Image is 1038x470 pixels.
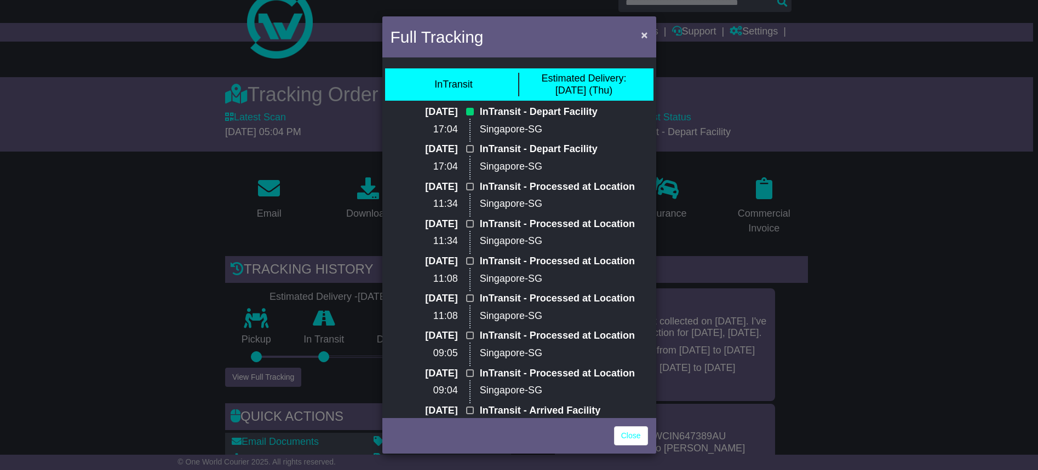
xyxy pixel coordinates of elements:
[391,385,458,397] p: 09:04
[541,73,626,84] span: Estimated Delivery:
[480,143,648,155] p: InTransit - Depart Facility
[541,73,626,96] div: [DATE] (Thu)
[391,273,458,285] p: 11:08
[480,218,648,230] p: InTransit - Processed at Location
[480,405,648,417] p: InTransit - Arrived Facility
[480,385,648,397] p: Singapore-SG
[391,293,458,305] p: [DATE]
[391,405,458,417] p: [DATE]
[480,368,648,380] p: InTransit - Processed at Location
[391,198,458,210] p: 11:34
[480,181,648,193] p: InTransit - Processed at Location
[434,79,472,91] div: InTransit
[480,310,648,322] p: Singapore-SG
[391,347,458,359] p: 09:05
[480,293,648,305] p: InTransit - Processed at Location
[391,124,458,136] p: 17:04
[391,106,458,118] p: [DATE]
[480,330,648,342] p: InTransit - Processed at Location
[391,368,458,380] p: [DATE]
[480,198,648,210] p: Singapore-SG
[614,426,648,445] a: Close
[391,161,458,173] p: 17:04
[480,256,648,268] p: InTransit - Processed at Location
[480,106,648,118] p: InTransit - Depart Facility
[641,28,647,41] span: ×
[480,273,648,285] p: Singapore-SG
[480,235,648,247] p: Singapore-SG
[635,24,653,46] button: Close
[391,256,458,268] p: [DATE]
[391,218,458,230] p: [DATE]
[391,181,458,193] p: [DATE]
[391,25,484,49] h4: Full Tracking
[391,143,458,155] p: [DATE]
[391,330,458,342] p: [DATE]
[480,124,648,136] p: Singapore-SG
[391,235,458,247] p: 11:34
[480,161,648,173] p: Singapore-SG
[480,347,648,359] p: Singapore-SG
[391,310,458,322] p: 11:08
